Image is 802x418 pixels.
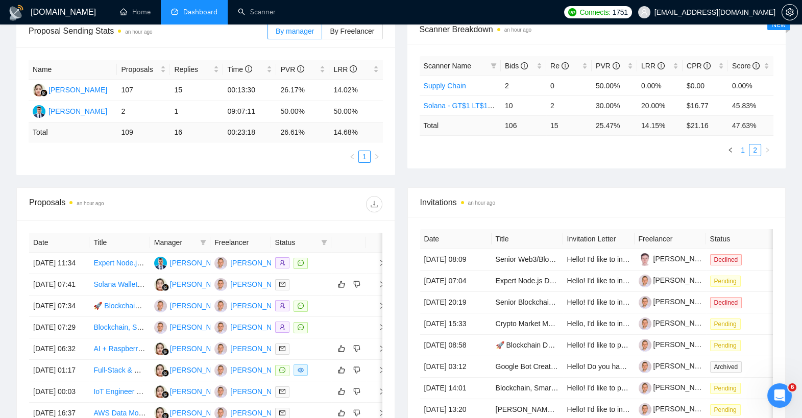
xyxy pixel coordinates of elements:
span: Pending [710,276,741,287]
img: upwork-logo.png [568,8,576,16]
img: VW [154,278,167,291]
td: Solana Wallet Data Scraper [89,274,150,296]
a: setting [782,8,798,16]
span: user-add [279,324,285,330]
td: 50.00% [329,101,382,122]
a: searchScanner [238,8,276,16]
span: Re [550,62,569,70]
td: 16 [170,122,223,142]
img: c1EVoeTFwWUxtp9f4qvMvH_fANmqDDPq7QdVqVQfPU-bCWngkMFNsuraCEdfTKn4tD [639,253,651,266]
a: [PERSON_NAME] [639,276,712,284]
img: VK [214,364,227,377]
div: [PERSON_NAME] [230,300,289,311]
button: dislike [351,385,363,398]
a: Senior Web3/Blockchain Engineer for Crypto Transition [496,255,670,263]
iframe: Intercom live chat [767,383,792,408]
span: right [370,259,385,266]
td: Expert Node.js Developer Needed to Build a High-Speed BSC Mempool Monitor [492,271,563,292]
span: eye [298,367,304,373]
span: right [370,324,385,331]
span: message [298,324,304,330]
span: Dashboard [183,8,217,16]
span: like [338,409,345,417]
span: right [370,345,385,352]
th: Freelancer [210,233,271,253]
td: $0.00 [683,76,728,95]
th: Proposals [117,60,170,80]
img: c19O_M3waDQ5x_4i0khf7xq_LhlY3NySNefe3tjQuUWysBxvxeOhKW84bhf0RYZQUF [639,360,651,373]
a: Pending [710,341,745,349]
img: gigradar-bm.png [40,89,47,96]
a: Pending [710,319,745,328]
td: Total [29,122,117,142]
span: left [727,147,734,153]
span: mail [279,346,285,352]
span: setting [782,8,797,16]
a: [PERSON_NAME] [639,383,712,391]
li: 1 [358,151,371,163]
span: user-add [279,260,285,266]
li: 1 [737,144,749,156]
span: dislike [353,366,360,374]
img: VK [214,257,227,269]
img: gigradar-bm.png [162,370,169,377]
span: Pending [710,404,741,415]
span: mail [279,410,285,416]
span: like [338,280,345,288]
td: 09:07:11 [223,101,276,122]
a: 🚀 Blockchain Developer Needed to Create a Custom Cryptocurrency (Token or Coin). [93,302,368,310]
img: gigradar-bm.png [162,348,169,355]
td: 45.83% [728,95,773,115]
button: dislike [351,278,363,290]
span: info-circle [658,62,665,69]
a: Supply Chain [424,82,466,90]
a: Pending [710,384,745,392]
span: Time [227,65,252,73]
button: like [335,342,348,355]
span: filter [319,235,329,250]
a: 1 [737,144,748,156]
td: 00:13:30 [223,80,276,101]
span: CPR [687,62,711,70]
a: VK[PERSON_NAME] [214,301,289,309]
img: c19O_M3waDQ5x_4i0khf7xq_LhlY3NySNefe3tjQuUWysBxvxeOhKW84bhf0RYZQUF [639,317,651,330]
span: user-add [279,303,285,309]
a: Expert Node.js Developer Needed to Build a High-Speed BSC Mempool Monitor [496,277,749,285]
th: Status [706,229,777,249]
td: 2 [546,95,592,115]
td: [DATE] 20:19 [420,292,492,313]
button: right [761,144,773,156]
div: [PERSON_NAME] [170,279,229,290]
li: 2 [749,144,761,156]
div: [PERSON_NAME] [230,343,289,354]
a: Full-Stack & Blockchain Developer for Digital Branding Real Estate Boutique Firm sites & E-commerce [93,366,417,374]
td: [DATE] 15:33 [420,313,492,335]
a: VK[PERSON_NAME] [214,408,289,416]
a: 1 [359,151,370,162]
span: LRR [333,65,357,73]
td: Blockchain, Smart Contracts, NFT [492,378,563,399]
a: VK[PERSON_NAME] [154,323,229,331]
span: Replies [174,64,211,75]
td: 14.68 % [329,122,382,142]
div: Proposals [29,196,206,212]
a: VK[PERSON_NAME] [214,344,289,352]
a: AWS Data Monetization Strategist & Execution Expert for Urban Mobility Data [93,409,339,417]
a: AI + Raspberry Pi Engineer — “[DEMOGRAPHIC_DATA]-Army-Knife” for [MEDICAL_DATA] Tech Startup [93,345,426,353]
button: setting [782,4,798,20]
a: Solana - GT$1 LT$1000 clients [424,102,522,110]
a: VK[PERSON_NAME] [214,280,289,288]
td: 0.00% [637,76,683,95]
time: an hour ago [77,201,104,206]
a: VW[PERSON_NAME] [33,85,107,93]
div: [PERSON_NAME] [170,322,229,333]
th: Title [492,229,563,249]
td: 0.00% [728,76,773,95]
span: filter [489,58,499,73]
th: Date [29,233,89,253]
td: Expert Node.js Developer Needed to Build a High-Speed BSC Mempool Monitor [89,253,150,274]
td: Senior Web3/Blockchain Engineer for Crypto Transition [492,249,563,271]
span: Scanner Name [424,62,471,70]
a: VW[PERSON_NAME] [154,365,229,374]
td: 🚀 Blockchain Developer Needed to Create a Custom Cryptocurrency (Token or Coin). [492,335,563,356]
